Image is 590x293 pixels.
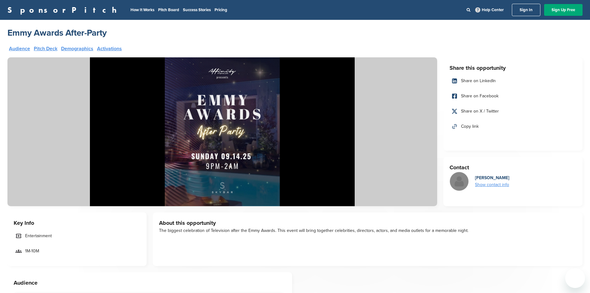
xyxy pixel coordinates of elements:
[450,172,468,191] img: Missing
[7,6,121,14] a: SponsorPitch
[61,46,93,51] a: Demographics
[450,105,576,118] a: Share on X / Twitter
[25,248,39,255] span: 1M-10M
[450,64,576,72] h3: Share this opportunity
[450,163,576,172] h3: Contact
[7,57,437,206] img: Sponsorpitch &
[7,27,107,38] a: Emmy Awards After-Party
[461,78,496,84] span: Share on LinkedIn
[450,90,576,103] a: Share on Facebook
[475,175,509,181] div: [PERSON_NAME]
[34,46,57,51] a: Pitch Deck
[183,7,211,12] a: Success Stories
[461,93,499,100] span: Share on Facebook
[158,7,179,12] a: Pitch Board
[450,74,576,87] a: Share on LinkedIn
[9,46,30,51] a: Audience
[565,268,585,288] iframe: Button to launch messaging window
[512,4,540,16] a: Sign In
[159,219,576,227] h3: About this opportunity
[159,227,576,234] div: The biggest celebration of Television after the Emmy Awards. This event will bring together celeb...
[25,233,52,239] span: Entertainment
[97,46,122,51] a: Activations
[475,181,509,188] div: Show contact info
[461,108,499,115] span: Share on X / Twitter
[461,123,479,130] span: Copy link
[544,4,583,16] a: Sign Up Free
[131,7,154,12] a: How It Works
[474,6,505,14] a: Help Center
[14,219,140,227] h3: Key Info
[14,278,286,287] h3: Audience
[450,120,576,133] a: Copy link
[215,7,227,12] a: Pricing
